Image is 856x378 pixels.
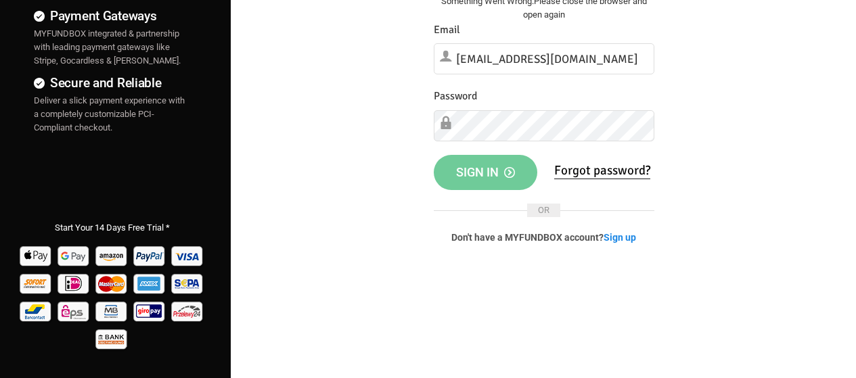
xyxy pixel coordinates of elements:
[94,241,130,269] img: Amazon
[132,241,168,269] img: Paypal
[527,204,560,217] span: OR
[132,297,168,325] img: giropay
[18,297,54,325] img: Bancontact Pay
[456,165,515,179] span: Sign in
[34,6,190,26] h4: Payment Gateways
[34,28,181,66] span: MYFUNDBOX integrated & partnership with leading payment gateways like Stripe, Gocardless & [PERSO...
[604,232,636,243] a: Sign up
[434,88,477,105] label: Password
[94,269,130,297] img: Mastercard Pay
[434,231,654,244] p: Don't have a MYFUNDBOX account?
[170,241,206,269] img: Visa
[434,43,654,74] input: Email
[56,241,92,269] img: Google Pay
[56,269,92,297] img: Ideal Pay
[170,269,206,297] img: sepa Pay
[94,297,130,325] img: mb Pay
[94,325,130,352] img: banktransfer
[34,73,190,93] h4: Secure and Reliable
[434,155,537,190] button: Sign in
[132,269,168,297] img: american_express Pay
[56,297,92,325] img: EPS Pay
[554,162,650,179] a: Forgot password?
[170,297,206,325] img: p24 Pay
[434,22,460,39] label: Email
[18,241,54,269] img: Apple Pay
[18,269,54,297] img: Sofort Pay
[34,95,185,133] span: Deliver a slick payment experience with a completely customizable PCI-Compliant checkout.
